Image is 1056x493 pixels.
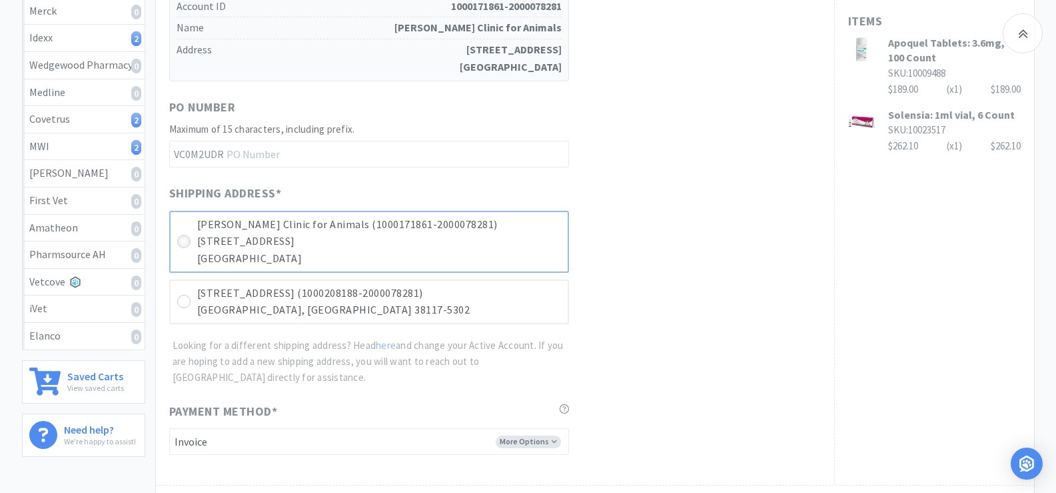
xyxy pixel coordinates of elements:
[23,160,145,187] a: [PERSON_NAME]0
[131,330,141,344] i: 0
[23,25,145,52] a: Idexx2
[131,302,141,317] i: 0
[23,296,145,323] a: iVet0
[131,194,141,209] i: 0
[460,41,562,75] strong: [STREET_ADDRESS] [GEOGRAPHIC_DATA]
[197,250,561,268] p: [GEOGRAPHIC_DATA]
[29,57,138,74] div: Wedgewood Pharmacy
[131,140,141,155] i: 2
[29,84,138,101] div: Medline
[23,323,145,350] a: Elanco0
[29,3,138,20] div: Merck
[888,123,945,136] span: SKU: 10023517
[23,52,145,79] a: Wedgewood Pharmacy0
[848,107,875,134] img: 77f230a4f4b04af59458bd3fed6a6656_494019.png
[29,274,138,291] div: Vetcove
[197,302,561,319] p: [GEOGRAPHIC_DATA], [GEOGRAPHIC_DATA] 38117-5302
[23,133,145,161] a: MWI2
[23,215,145,242] a: Amatheon0
[29,165,138,182] div: [PERSON_NAME]
[64,421,136,435] h6: Need help?
[888,138,1021,154] div: $262.10
[64,435,136,448] p: We're happy to assist!
[29,138,138,155] div: MWI
[177,17,562,39] h5: Name
[131,221,141,236] i: 0
[131,86,141,101] i: 0
[197,216,561,233] p: [PERSON_NAME] Clinic for Animals (1000171861-2000078281)
[23,187,145,215] a: First Vet0
[991,138,1021,154] div: $262.10
[169,98,236,117] span: PO Number
[947,138,962,154] div: (x 1 )
[169,402,278,422] span: Payment Method *
[23,79,145,107] a: Medline0
[29,111,138,128] div: Covetrus
[848,12,1021,31] h1: Items
[947,81,962,97] div: (x 1 )
[888,35,1021,65] h3: Apoquel Tablets: 3.6mg, 100 Count
[23,269,145,296] a: Vetcove0
[29,192,138,209] div: First Vet
[888,81,1021,97] div: $189.00
[29,328,138,345] div: Elanco
[131,31,141,46] i: 2
[197,285,561,302] p: [STREET_ADDRESS] (1000208188-2000078281)
[888,107,1021,122] h3: Solensia: 1ml vial, 6 Count
[394,19,562,37] strong: [PERSON_NAME] Clinic for Animals
[1011,448,1043,480] div: Open Intercom Messenger
[29,300,138,318] div: iVet
[376,339,396,352] a: here
[848,35,875,62] img: cbf97d609b0b4015ad366971d7dded13_295739.png
[991,81,1021,97] div: $189.00
[23,106,145,133] a: Covetrus2
[131,59,141,73] i: 0
[29,219,138,237] div: Amatheon
[197,233,561,250] p: [STREET_ADDRESS]
[29,29,138,47] div: Idexx
[23,241,145,269] a: Pharmsource AH0
[131,167,141,181] i: 0
[131,113,141,127] i: 2
[169,184,282,203] span: Shipping Address *
[131,5,141,19] i: 0
[131,248,141,263] i: 0
[67,382,124,394] p: View saved carts
[22,360,145,404] a: Saved CartsView saved carts
[888,67,945,79] span: SKU: 10009488
[169,123,355,135] span: Maximum of 15 characters, including prefix.
[131,276,141,290] i: 0
[67,368,124,382] h6: Saved Carts
[173,338,569,386] p: Looking for a different shipping address? Head and change your Active Account. If you are hoping ...
[177,39,562,77] h5: Address
[169,141,227,167] span: VC0M2UDR
[29,246,138,264] div: Pharmsource AH
[169,141,569,167] input: PO Number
